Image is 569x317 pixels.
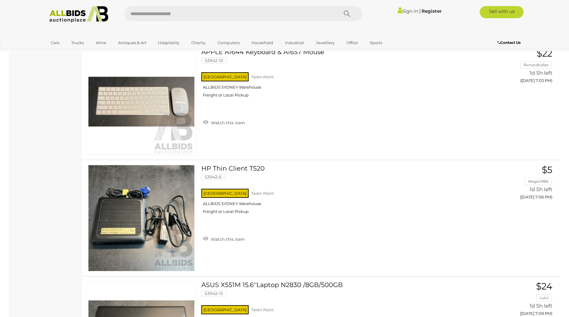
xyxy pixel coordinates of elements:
[206,165,476,219] a: HP Thin Client T520 53942-6 [GEOGRAPHIC_DATA] Taren Point ALLBIDS SYDNEY Warehouse Freight or Loc...
[422,8,442,14] a: Register
[187,38,210,48] a: Charity
[480,6,524,18] a: Sell with us
[536,281,552,292] span: $24
[342,38,362,48] a: Office
[47,38,63,48] a: Cars
[485,48,554,86] a: $22 RichardKallas 1d 5h left ([DATE] 7:03 PM)
[154,38,184,48] a: Hospitality
[206,48,476,102] a: APPLE A1644 Keyboard & A1657 Mouse 53942-10 [GEOGRAPHIC_DATA] Taren Point ALLBIDS SYDNEY Warehous...
[312,38,339,48] a: Jewellery
[92,38,110,48] a: Wine
[213,38,243,48] a: Computers
[67,38,88,48] a: Trucks
[247,38,277,48] a: Household
[209,237,245,242] span: Watch this item
[419,8,421,14] span: |
[332,6,362,21] button: Search
[209,120,245,126] span: Watch this item
[46,6,112,23] img: Allbids.com.au
[498,40,521,45] b: Contact Us
[485,165,554,203] a: $5 Megan1986 1d 5h left ([DATE] 7:06 PM)
[88,165,194,271] img: 53942-6a.jpeg
[398,8,418,14] a: Sign In
[88,49,194,155] img: 53942-10a.jpeg
[47,48,98,58] a: [GEOGRAPHIC_DATA]
[281,38,308,48] a: Industrial
[201,118,246,127] a: Watch this item
[201,234,246,243] a: Watch this item
[366,38,386,48] a: Sports
[542,164,552,175] span: $5
[498,39,522,46] a: Contact Us
[114,38,150,48] a: Antiques & Art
